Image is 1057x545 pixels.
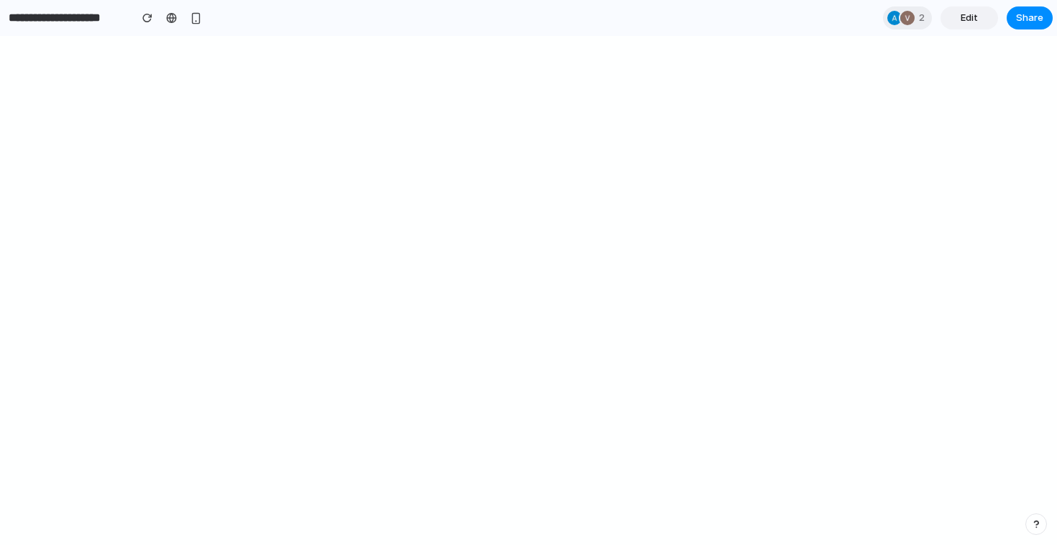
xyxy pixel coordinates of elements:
[919,11,929,25] span: 2
[941,6,998,29] a: Edit
[883,6,932,29] div: 2
[1016,11,1043,25] span: Share
[961,11,978,25] span: Edit
[1007,6,1053,29] button: Share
